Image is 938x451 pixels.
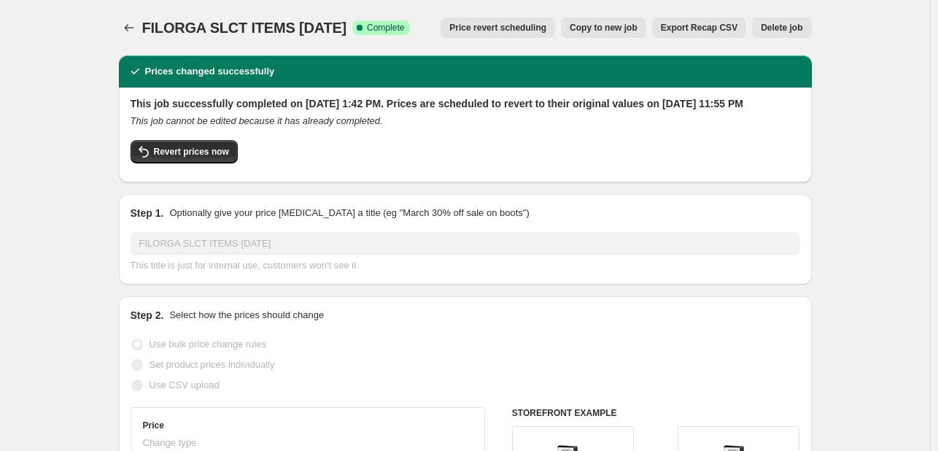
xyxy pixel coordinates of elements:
span: Price revert scheduling [449,22,546,34]
button: Price change jobs [119,18,139,38]
h2: Step 1. [131,206,164,220]
input: 30% off holiday sale [131,232,800,255]
span: Set product prices individually [150,359,275,370]
span: Export Recap CSV [661,22,737,34]
span: Copy to new job [570,22,637,34]
h2: Step 2. [131,308,164,323]
span: Use CSV upload [150,379,220,390]
span: Change type [143,437,197,448]
h3: Price [143,420,164,431]
span: FILORGA SLCT ITEMS [DATE] [142,20,347,36]
h6: STOREFRONT EXAMPLE [512,407,800,419]
button: Export Recap CSV [652,18,746,38]
span: Use bulk price change rules [150,339,266,350]
span: Revert prices now [154,146,229,158]
button: Price revert scheduling [441,18,555,38]
span: This title is just for internal use, customers won't see it [131,260,357,271]
button: Copy to new job [561,18,646,38]
p: Select how the prices should change [169,308,324,323]
button: Delete job [752,18,811,38]
p: Optionally give your price [MEDICAL_DATA] a title (eg "March 30% off sale on boots") [169,206,529,220]
span: Delete job [761,22,802,34]
span: Complete [367,22,404,34]
button: Revert prices now [131,140,238,163]
h2: Prices changed successfully [145,64,275,79]
h2: This job successfully completed on [DATE] 1:42 PM. Prices are scheduled to revert to their origin... [131,96,800,111]
i: This job cannot be edited because it has already completed. [131,115,383,126]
